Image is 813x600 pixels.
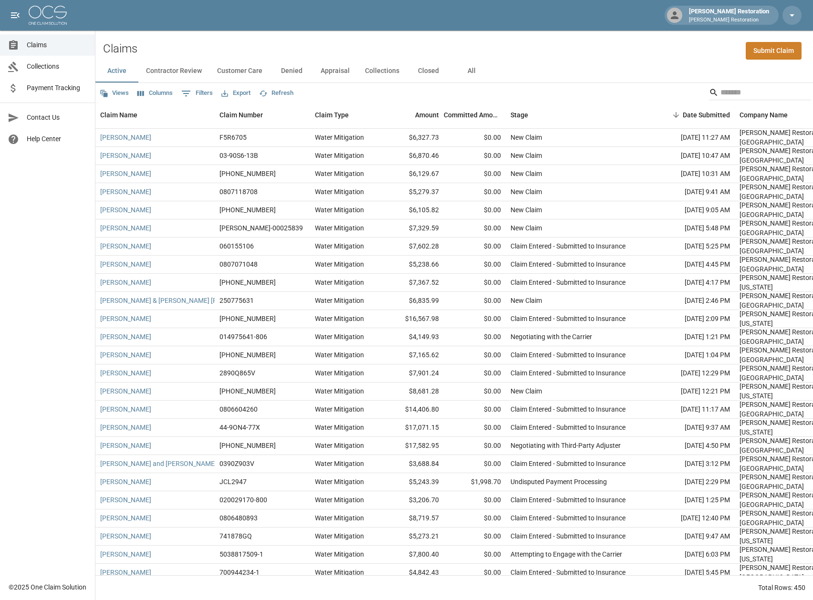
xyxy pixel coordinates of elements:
[649,292,735,310] div: [DATE] 2:46 PM
[382,183,444,201] div: $5,279.37
[219,278,276,287] div: 01-009-275739
[511,477,607,486] div: Undisputed Payment Processing
[649,165,735,183] div: [DATE] 10:31 AM
[511,459,625,468] div: Claim Entered - Submitted to Insurance
[511,549,622,559] div: Attempting to Engage with the Carrier
[444,147,506,165] div: $0.00
[649,546,735,564] div: [DATE] 6:03 PM
[219,259,258,269] div: 0807071048
[315,368,364,378] div: Water Mitigation
[649,419,735,437] div: [DATE] 9:37 AM
[511,205,542,215] div: New Claim
[100,386,151,396] a: [PERSON_NAME]
[100,314,151,323] a: [PERSON_NAME]
[219,495,267,505] div: 020029170-800
[382,165,444,183] div: $6,129.67
[97,86,131,101] button: Views
[649,346,735,364] div: [DATE] 1:04 PM
[511,386,542,396] div: New Claim
[315,513,364,523] div: Water Mitigation
[511,259,625,269] div: Claim Entered - Submitted to Insurance
[138,60,209,83] button: Contractor Review
[100,241,151,251] a: [PERSON_NAME]
[382,219,444,238] div: $7,329.59
[649,473,735,491] div: [DATE] 2:29 PM
[444,238,506,256] div: $0.00
[444,102,506,128] div: Committed Amount
[313,60,357,83] button: Appraisal
[444,219,506,238] div: $0.00
[315,441,364,450] div: Water Mitigation
[100,531,151,541] a: [PERSON_NAME]
[511,169,542,178] div: New Claim
[27,113,87,123] span: Contact Us
[382,546,444,564] div: $7,800.40
[444,528,506,546] div: $0.00
[219,568,260,577] div: 700944234-1
[100,549,151,559] a: [PERSON_NAME]
[100,205,151,215] a: [PERSON_NAME]
[315,151,364,160] div: Water Mitigation
[689,16,769,24] p: [PERSON_NAME] Restoration
[315,259,364,269] div: Water Mitigation
[649,455,735,473] div: [DATE] 3:12 PM
[100,404,151,414] a: [PERSON_NAME]
[649,528,735,546] div: [DATE] 9:47 AM
[315,404,364,414] div: Water Mitigation
[315,386,364,396] div: Water Mitigation
[9,582,86,592] div: © 2025 One Claim Solution
[649,238,735,256] div: [DATE] 5:25 PM
[315,187,364,197] div: Water Mitigation
[219,386,276,396] div: 01-009-277855
[215,102,310,128] div: Claim Number
[209,60,270,83] button: Customer Care
[100,296,262,305] a: [PERSON_NAME] & [PERSON_NAME] [PERSON_NAME]
[95,102,215,128] div: Claim Name
[382,455,444,473] div: $3,688.84
[511,223,542,233] div: New Claim
[444,383,506,401] div: $0.00
[511,187,542,197] div: New Claim
[506,102,649,128] div: Stage
[219,296,254,305] div: 250775631
[219,86,253,101] button: Export
[219,102,263,128] div: Claim Number
[219,332,267,341] div: 014975641-806
[444,455,506,473] div: $0.00
[382,274,444,292] div: $7,367.52
[100,568,151,577] a: [PERSON_NAME]
[27,83,87,93] span: Payment Tracking
[382,147,444,165] div: $6,870.46
[511,296,542,305] div: New Claim
[382,437,444,455] div: $17,582.95
[100,133,151,142] a: [PERSON_NAME]
[100,459,217,468] a: [PERSON_NAME] and [PERSON_NAME]
[100,477,151,486] a: [PERSON_NAME]
[740,102,788,128] div: Company Name
[315,568,364,577] div: Water Mitigation
[382,102,444,128] div: Amount
[219,531,252,541] div: 741878GQ
[219,151,258,160] div: 03-90S6-13B
[444,183,506,201] div: $0.00
[444,129,506,147] div: $0.00
[315,205,364,215] div: Water Mitigation
[6,6,25,25] button: open drawer
[100,350,151,360] a: [PERSON_NAME]
[511,531,625,541] div: Claim Entered - Submitted to Insurance
[27,40,87,50] span: Claims
[444,364,506,383] div: $0.00
[415,102,439,128] div: Amount
[511,241,625,251] div: Claim Entered - Submitted to Insurance
[444,546,506,564] div: $0.00
[444,346,506,364] div: $0.00
[219,223,303,233] div: PRAH-00025839
[315,495,364,505] div: Water Mitigation
[382,238,444,256] div: $7,602.28
[382,419,444,437] div: $17,071.15
[382,564,444,582] div: $4,842.43
[315,531,364,541] div: Water Mitigation
[511,368,625,378] div: Claim Entered - Submitted to Insurance
[649,383,735,401] div: [DATE] 12:21 PM
[100,223,151,233] a: [PERSON_NAME]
